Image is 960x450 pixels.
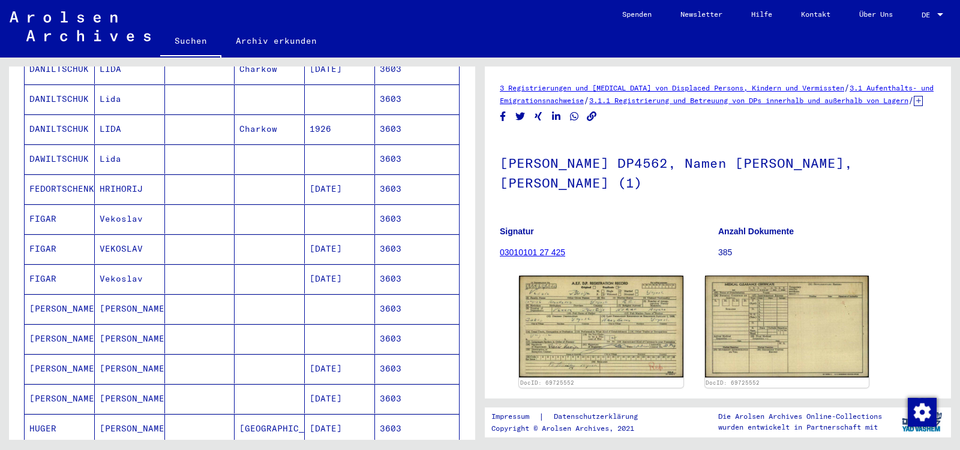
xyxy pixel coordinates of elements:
mat-cell: [GEOGRAPHIC_DATA] [235,414,305,443]
mat-cell: 3603 [375,324,459,354]
mat-cell: 3603 [375,204,459,234]
mat-cell: 3603 [375,264,459,294]
mat-cell: [DATE] [305,264,375,294]
mat-cell: 3603 [375,234,459,264]
a: DocID: 69725552 [520,379,574,386]
span: / [584,95,589,105]
mat-cell: HRIHORIJ [95,174,165,204]
mat-cell: 3603 [375,84,459,114]
h1: [PERSON_NAME] DP4562, Namen [PERSON_NAME], [PERSON_NAME] (1) [500,135,936,208]
img: 001.jpg [519,276,683,377]
mat-cell: 3603 [375,294,459,324]
mat-cell: [PERSON_NAME] [25,354,95,383]
mat-cell: Charkow [235,114,305,144]
img: yv_logo.png [899,407,944,437]
mat-cell: 3603 [375,354,459,383]
mat-cell: [DATE] [305,414,375,443]
mat-cell: 3603 [375,144,459,174]
a: 3 Registrierungen und [MEDICAL_DATA] von Displaced Persons, Kindern und Vermissten [500,83,844,92]
a: 03010101 27 425 [500,247,565,257]
mat-cell: [DATE] [305,354,375,383]
mat-cell: [PERSON_NAME] [95,294,165,324]
mat-cell: FIGAR [25,234,95,264]
a: Archiv erkunden [221,26,331,55]
button: Share on WhatsApp [568,109,581,124]
mat-cell: 1926 [305,114,375,144]
mat-cell: HUGER [25,414,95,443]
img: Arolsen_neg.svg [10,11,151,41]
button: Share on Twitter [514,109,527,124]
mat-cell: 3603 [375,114,459,144]
mat-cell: [PERSON_NAME] [25,294,95,324]
mat-cell: [PERSON_NAME] [95,324,165,354]
mat-cell: [DATE] [305,174,375,204]
a: Impressum [491,410,539,423]
div: | [491,410,652,423]
mat-cell: 3603 [375,414,459,443]
p: wurden entwickelt in Partnerschaft mit [718,422,882,433]
mat-cell: DAWILTSCHUK [25,144,95,174]
mat-cell: FIGAR [25,264,95,294]
mat-cell: [DATE] [305,55,375,84]
mat-cell: 3603 [375,174,459,204]
mat-cell: DANILTSCHUK [25,84,95,114]
mat-cell: Charkow [235,55,305,84]
p: Die Arolsen Archives Online-Collections [718,411,882,422]
mat-cell: VEKOSLAV [95,234,165,264]
button: Share on Xing [532,109,545,124]
mat-cell: Lida [95,144,165,174]
mat-cell: Vekoslav [95,204,165,234]
mat-cell: FEDORTSCHENKO [25,174,95,204]
p: Copyright © Arolsen Archives, 2021 [491,423,652,434]
mat-cell: [DATE] [305,234,375,264]
mat-cell: [PERSON_NAME] [25,384,95,413]
b: Signatur [500,226,534,236]
mat-cell: DANILTSCHUK [25,114,95,144]
button: Share on LinkedIn [550,109,563,124]
mat-cell: [PERSON_NAME] [95,354,165,383]
mat-cell: LIDA [95,114,165,144]
mat-cell: DANILTSCHUK [25,55,95,84]
img: 002.jpg [705,276,869,377]
b: Anzahl Dokumente [718,226,794,236]
mat-cell: [DATE] [305,384,375,413]
span: DE [922,11,935,19]
mat-cell: 3603 [375,384,459,413]
span: / [908,95,914,105]
mat-cell: FIGAR [25,204,95,234]
span: / [844,82,850,93]
a: DocID: 69725552 [706,379,760,386]
mat-cell: Vekoslav [95,264,165,294]
mat-cell: LIDA [95,55,165,84]
a: Datenschutzerklärung [544,410,652,423]
mat-cell: Lida [95,84,165,114]
a: 3.1.1 Registrierung und Betreuung von DPs innerhalb und außerhalb von Lagern [589,96,908,105]
button: Copy link [586,109,598,124]
mat-cell: 3603 [375,55,459,84]
mat-cell: [PERSON_NAME] [25,324,95,354]
mat-cell: [PERSON_NAME] [95,414,165,443]
img: Zustimmung ändern [908,398,937,427]
button: Share on Facebook [497,109,509,124]
mat-cell: [PERSON_NAME] [95,384,165,413]
p: 385 [718,246,936,259]
a: Suchen [160,26,221,58]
